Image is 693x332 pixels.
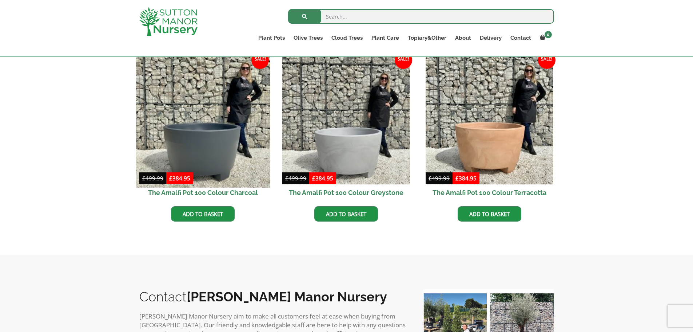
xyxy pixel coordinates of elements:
a: Add to basket: “The Amalfi Pot 100 Colour Greystone” [314,206,378,222]
h2: The Amalfi Pot 100 Colour Greystone [282,184,410,201]
span: £ [142,175,146,182]
h2: The Amalfi Pot 100 Colour Terracotta [426,184,553,201]
span: 0 [545,31,552,38]
img: The Amalfi Pot 100 Colour Terracotta [426,56,553,184]
span: £ [285,175,288,182]
bdi: 499.99 [285,175,306,182]
input: Search... [288,9,554,24]
img: logo [139,7,198,36]
bdi: 499.99 [429,175,450,182]
span: £ [169,175,172,182]
bdi: 499.99 [142,175,163,182]
span: Sale! [251,51,269,69]
span: £ [455,175,459,182]
a: Sale! The Amalfi Pot 100 Colour Greystone [282,56,410,201]
a: Plant Pots [254,33,289,43]
bdi: 384.95 [169,175,190,182]
a: Olive Trees [289,33,327,43]
h2: The Amalfi Pot 100 Colour Charcoal [139,184,267,201]
a: Sale! The Amalfi Pot 100 Colour Terracotta [426,56,553,201]
img: The Amalfi Pot 100 Colour Charcoal [136,53,270,187]
a: Topiary&Other [403,33,451,43]
a: Add to basket: “The Amalfi Pot 100 Colour Charcoal” [171,206,235,222]
a: 0 [535,33,554,43]
a: Cloud Trees [327,33,367,43]
a: Plant Care [367,33,403,43]
h2: Contact [139,289,409,304]
a: Sale! The Amalfi Pot 100 Colour Charcoal [139,56,267,201]
a: About [451,33,475,43]
span: Sale! [395,51,412,69]
bdi: 384.95 [312,175,333,182]
a: Add to basket: “The Amalfi Pot 100 Colour Terracotta” [458,206,521,222]
a: Delivery [475,33,506,43]
img: The Amalfi Pot 100 Colour Greystone [282,56,410,184]
span: £ [429,175,432,182]
a: Contact [506,33,535,43]
span: £ [312,175,315,182]
bdi: 384.95 [455,175,477,182]
span: Sale! [538,51,555,69]
b: [PERSON_NAME] Manor Nursery [187,289,387,304]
